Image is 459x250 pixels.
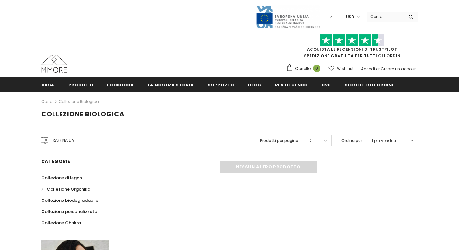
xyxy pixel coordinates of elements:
[337,66,354,72] span: Wish List
[260,138,298,144] label: Prodotti per pagina
[341,138,362,144] label: Ordina per
[286,37,418,58] span: SPEDIZIONE GRATUITA PER TUTTI GLI ORDINI
[148,77,194,92] a: La nostra storia
[107,82,134,88] span: Lookbook
[41,197,98,203] span: Collezione biodegradabile
[41,55,67,73] img: Casi MMORE
[41,172,82,183] a: Collezione di legno
[41,98,53,105] a: Casa
[148,82,194,88] span: La nostra storia
[372,138,396,144] span: I più venduti
[322,82,331,88] span: B2B
[367,12,404,21] input: Search Site
[47,186,90,192] span: Collezione Organika
[68,82,93,88] span: Prodotti
[41,82,55,88] span: Casa
[328,63,354,74] a: Wish List
[53,137,74,144] span: Raffina da
[41,209,97,215] span: Collezione personalizzata
[381,66,418,72] a: Creare un account
[361,66,375,72] a: Accedi
[208,82,234,88] span: supporto
[256,5,320,29] img: Javni Razpis
[345,82,394,88] span: Segui il tuo ordine
[41,175,82,181] span: Collezione di legno
[256,14,320,19] a: Javni Razpis
[41,158,70,165] span: Categorie
[313,65,320,72] span: 0
[307,47,397,52] a: Acquista le recensioni di TrustPilot
[320,34,384,47] img: Fidati di Pilot Stars
[295,66,311,72] span: Carrello
[41,183,90,195] a: Collezione Organika
[41,110,125,119] span: Collezione biologica
[248,77,261,92] a: Blog
[107,77,134,92] a: Lookbook
[376,66,380,72] span: or
[286,64,324,74] a: Carrello 0
[41,77,55,92] a: Casa
[68,77,93,92] a: Prodotti
[59,99,99,104] a: Collezione biologica
[275,82,308,88] span: Restituendo
[41,206,97,217] a: Collezione personalizzata
[41,220,81,226] span: Collezione Chakra
[275,77,308,92] a: Restituendo
[346,14,354,20] span: USD
[248,82,261,88] span: Blog
[345,77,394,92] a: Segui il tuo ordine
[41,217,81,228] a: Collezione Chakra
[322,77,331,92] a: B2B
[208,77,234,92] a: supporto
[308,138,312,144] span: 12
[41,195,98,206] a: Collezione biodegradabile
